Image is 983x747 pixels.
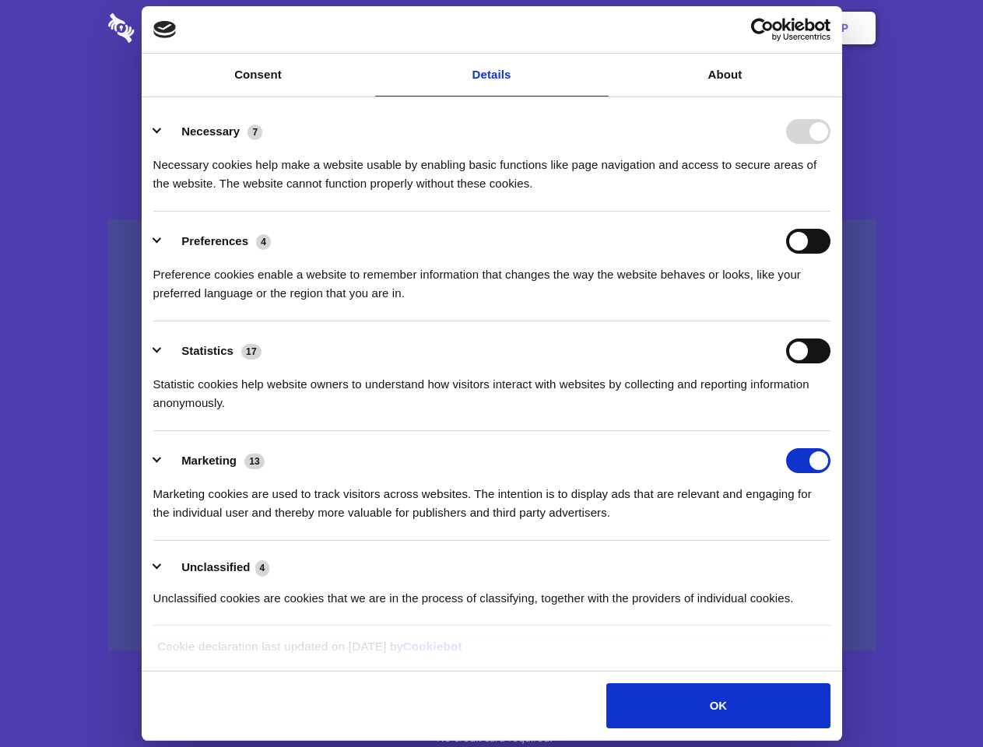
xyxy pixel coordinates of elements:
button: OK [606,683,830,728]
div: Statistic cookies help website owners to understand how visitors interact with websites by collec... [153,363,830,412]
label: Marketing [181,454,237,467]
div: Necessary cookies help make a website usable by enabling basic functions like page navigation and... [153,144,830,193]
button: Necessary (7) [153,119,272,144]
span: 7 [248,124,262,140]
div: Preference cookies enable a website to remember information that changes the way the website beha... [153,254,830,303]
label: Statistics [181,344,233,357]
button: Marketing (13) [153,448,275,473]
h4: Auto-redaction of sensitive data, encrypted data sharing and self-destructing private chats. Shar... [108,142,876,193]
span: 4 [256,234,271,250]
a: Consent [142,54,375,96]
img: logo-wordmark-white-trans-d4663122ce5f474addd5e946df7df03e33cb6a1c49d2221995e7729f52c070b2.svg [108,13,241,43]
button: Unclassified (4) [153,558,279,577]
label: Preferences [181,234,248,247]
div: Unclassified cookies are cookies that we are in the process of classifying, together with the pro... [153,577,830,608]
a: Wistia video thumbnail [108,219,876,651]
div: Cookie declaration last updated on [DATE] by [146,637,837,668]
label: Necessary [181,124,240,138]
a: About [609,54,842,96]
h1: Eliminate Slack Data Loss. [108,70,876,126]
a: Login [706,4,774,52]
iframe: Drift Widget Chat Controller [905,669,964,728]
img: logo [153,21,177,38]
a: Contact [631,4,703,52]
div: Marketing cookies are used to track visitors across websites. The intention is to display ads tha... [153,473,830,522]
a: Cookiebot [403,640,462,653]
span: 17 [241,344,262,359]
a: Details [375,54,609,96]
span: 13 [244,454,265,469]
a: Usercentrics Cookiebot - opens in a new window [694,18,830,41]
button: Statistics (17) [153,338,272,363]
span: 4 [255,560,270,576]
button: Preferences (4) [153,229,281,254]
a: Pricing [457,4,525,52]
